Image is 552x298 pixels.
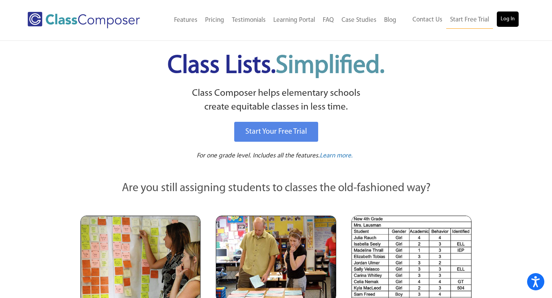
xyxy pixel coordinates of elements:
a: Start Your Free Trial [234,122,318,142]
span: Simplified. [276,54,384,79]
span: Class Lists. [168,54,384,79]
span: Learn more. [320,152,353,159]
a: Case Studies [338,12,380,29]
span: Start Your Free Trial [245,128,307,136]
a: Contact Us [409,11,446,28]
a: Learn more. [320,151,353,161]
nav: Header Menu [158,12,400,29]
a: Blog [380,12,400,29]
p: Class Composer helps elementary schools create equitable classes in less time. [79,87,473,115]
a: FAQ [319,12,338,29]
a: Learning Portal [269,12,319,29]
a: Testimonials [228,12,269,29]
a: Features [170,12,201,29]
a: Log In [497,11,519,27]
span: For one grade level. Includes all the features. [197,152,320,159]
p: Are you still assigning students to classes the old-fashioned way? [80,180,472,197]
nav: Header Menu [400,11,519,29]
a: Pricing [201,12,228,29]
a: Start Free Trial [446,11,493,29]
img: Class Composer [28,12,140,28]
